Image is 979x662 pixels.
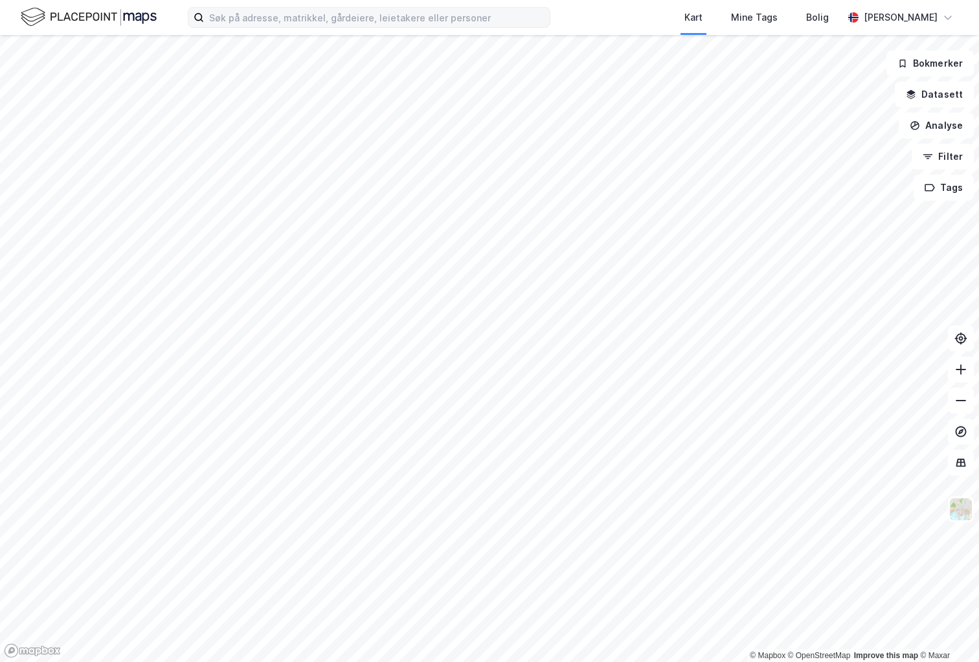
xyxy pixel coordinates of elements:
[949,497,973,522] img: Z
[914,175,974,201] button: Tags
[731,10,778,25] div: Mine Tags
[21,6,157,28] img: logo.f888ab2527a4732fd821a326f86c7f29.svg
[788,651,851,660] a: OpenStreetMap
[806,10,829,25] div: Bolig
[204,8,550,27] input: Søk på adresse, matrikkel, gårdeiere, leietakere eller personer
[684,10,703,25] div: Kart
[912,144,974,170] button: Filter
[750,651,785,660] a: Mapbox
[895,82,974,107] button: Datasett
[864,10,938,25] div: [PERSON_NAME]
[899,113,974,138] button: Analyse
[4,643,61,658] a: Mapbox homepage
[914,600,979,662] iframe: Chat Widget
[854,651,918,660] a: Improve this map
[886,50,974,76] button: Bokmerker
